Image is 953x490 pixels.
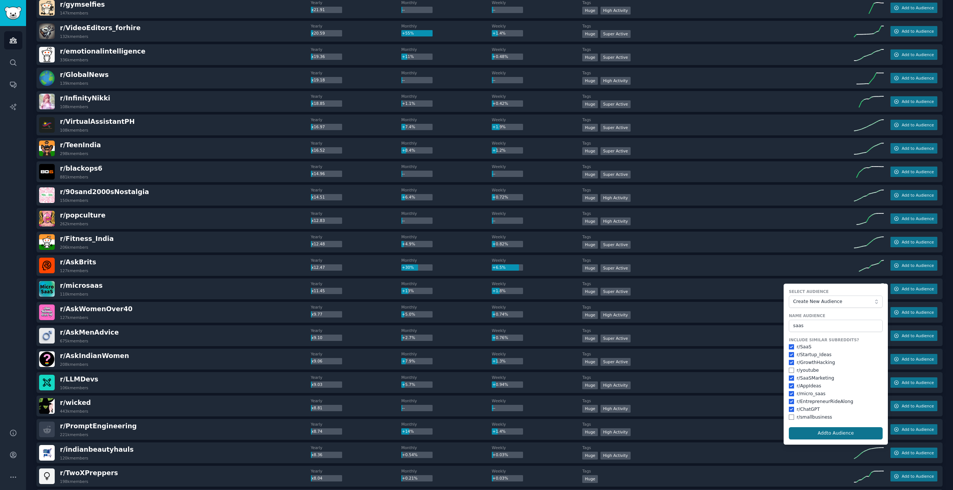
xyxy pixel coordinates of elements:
img: AskIndianWomen [39,351,55,367]
span: x19.36 [311,54,325,59]
dt: Weekly [492,187,582,193]
span: r/ 90sand2000sNostalgia [60,188,149,196]
button: Add to Audience [890,448,937,458]
img: emotionalintelligence [39,47,55,62]
img: 90sand2000sNostalgia [39,187,55,203]
div: 108k members [60,128,88,133]
span: Add to Audience [902,146,934,151]
button: Add to Audience [890,143,937,154]
dt: Weekly [492,398,582,403]
div: Super Active [600,288,631,296]
div: r/ ChatGPT [797,406,820,413]
dt: Tags [582,234,854,239]
span: Add to Audience [902,403,934,409]
span: x12.83 [311,218,325,223]
div: High Activity [600,452,631,460]
img: AskWomenOver40 [39,304,55,320]
span: Add to Audience [902,99,934,104]
span: +30% [402,265,414,270]
div: Huge [582,7,598,14]
dt: Yearly [311,351,401,357]
span: Add to Audience [902,122,934,128]
div: High Activity [600,311,631,319]
button: Add to Audience [890,73,937,83]
dt: Tags [582,351,854,357]
dt: Tags [582,468,854,474]
button: Add to Audience [890,237,937,247]
div: Huge [582,428,598,436]
div: High Activity [600,77,631,85]
span: r/ TwoXPreppers [60,469,118,477]
button: Add to Audience [890,3,937,13]
span: x16.52 [311,148,325,152]
span: Add to Audience [902,380,934,385]
img: AskBrits [39,258,55,273]
dt: Monthly [401,187,492,193]
span: +0.76% [493,335,508,340]
span: x9.06 [311,359,322,363]
span: r/ LLMDevs [60,375,98,383]
span: +0.82% [493,242,508,246]
img: blackops6 [39,164,55,180]
button: Add to Audience [890,424,937,435]
dt: Yearly [311,258,401,263]
button: Add to Audience [890,260,937,271]
div: Super Active [600,358,631,366]
span: r/ AskMenAdvice [60,329,119,336]
div: 108k members [60,104,88,109]
label: Name Audience [789,313,883,318]
span: +8.4% [402,148,415,152]
span: r/ InfinityNikki [60,94,110,102]
dt: Yearly [311,211,401,216]
dt: Yearly [311,234,401,239]
dt: Tags [582,304,854,310]
dt: Weekly [492,258,582,263]
dt: Tags [582,375,854,380]
img: AskMenAdvice [39,328,55,344]
span: x9.03 [311,382,322,387]
span: -- [402,406,405,410]
span: r/ indianbeautyhauls [60,446,134,453]
dt: Yearly [311,375,401,380]
img: microsaas [39,281,55,297]
dt: Tags [582,281,854,286]
button: Addto Audience [789,427,883,440]
div: Huge [582,475,598,483]
div: Super Active [600,54,631,61]
div: 139k members [60,81,88,86]
div: Huge [582,171,598,178]
div: 127k members [60,315,88,320]
span: +55% [402,31,414,35]
span: +2.7% [402,335,415,340]
span: +1.3% [493,359,506,363]
span: +7.9% [402,359,415,363]
div: 675k members [60,338,88,344]
span: Add to Audience [902,333,934,338]
button: Add to Audience [890,354,937,364]
img: LLMDevs [39,375,55,390]
dt: Monthly [401,141,492,146]
div: High Activity [600,194,631,202]
div: 132k members [60,34,88,39]
button: Add to Audience [890,167,937,177]
span: +7.4% [402,125,415,129]
span: +11% [402,54,414,59]
img: GummySearch logo [4,7,22,20]
dt: Weekly [492,351,582,357]
dt: Tags [582,70,854,75]
span: Add to Audience [902,75,934,81]
img: VirtualAssistantPH [39,117,55,133]
span: +0.48% [493,54,508,59]
button: Add to Audience [890,120,937,130]
span: +1.8% [493,288,506,293]
div: 262k members [60,221,88,226]
dt: Weekly [492,47,582,52]
span: +1.4% [493,429,506,433]
dt: Weekly [492,234,582,239]
dt: Yearly [311,141,401,146]
dt: Tags [582,211,854,216]
span: -- [402,78,405,82]
dt: Yearly [311,70,401,75]
span: +1.4% [493,31,506,35]
dt: Yearly [311,328,401,333]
